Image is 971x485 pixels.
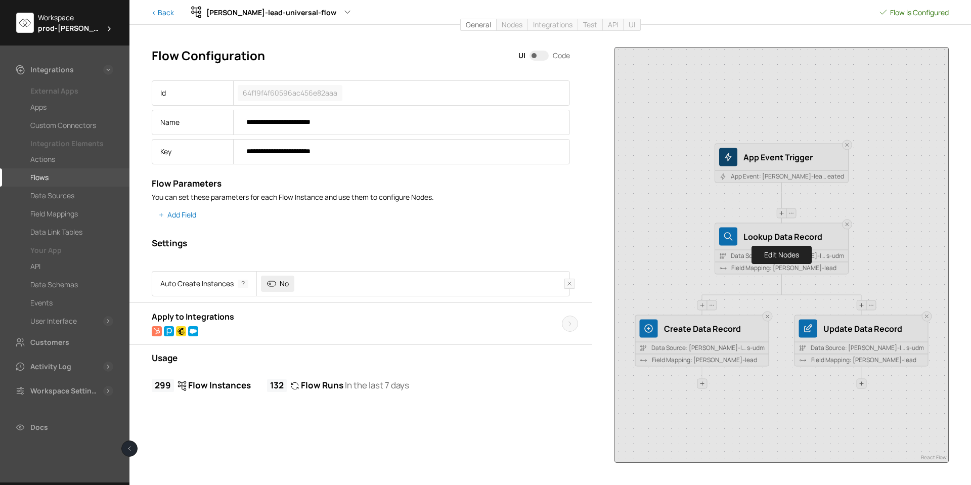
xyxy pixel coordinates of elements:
[152,81,233,105] div: Id
[30,260,40,273] div: API
[578,19,602,30] a: Test
[30,190,74,202] div: Data Sources
[30,208,113,220] a: Field Mappings
[30,421,48,433] div: Docs
[752,246,812,264] button: Edit Nodes
[152,47,265,64] h1: Flow Configuration
[30,226,82,238] div: Data Link Tables
[160,146,171,157] span: Key
[30,171,113,184] a: Flows
[602,19,623,30] a: API
[152,326,162,336] img: HubSpot
[238,85,342,101] span: 64f19f4f60596ac456e82aaa
[518,50,570,61] div: UICode
[243,87,337,98] span: 64f19f4f60596ac456e82aaa
[38,23,101,33] span: prod-[PERSON_NAME]
[261,276,294,292] span: No
[164,326,174,336] img: SalesForce Pardot
[30,208,78,220] div: Field Mappings
[30,336,69,348] div: Customers
[527,19,578,30] a: Integrations
[267,379,409,391] a: 132Flow Runs In the last 7 days
[553,50,570,61] span: Code
[267,379,287,391] span: 132
[38,12,113,23] div: Workspace
[152,238,570,248] h3: Settings
[30,226,113,238] a: Data Link Tables
[878,7,949,18] span: Flow is Configured
[152,206,205,224] button: Add Field
[238,280,248,288] span: ?
[461,19,496,30] a: General
[160,278,248,289] span: Auto Create Instances
[30,153,113,165] a: Actions
[30,190,113,202] a: Data Sources
[152,179,570,189] h3: Flow Parameters
[30,119,96,131] div: Custom Connectors
[30,260,113,273] a: API
[152,7,174,18] a: < Back
[14,361,99,373] a: Activity Log
[30,119,113,131] a: Custom Connectors
[16,12,113,33] div: Workspaceprod-[PERSON_NAME]
[152,193,570,202] p: You can set these parameters for each Flow Instance and use them to configure Nodes.
[623,19,640,30] a: UI
[30,297,53,309] div: Events
[30,101,47,113] div: Apps
[564,279,575,289] button: Delete
[30,153,55,165] div: Actions
[30,101,113,113] a: Apps
[30,171,49,184] div: Flows
[518,50,525,61] span: UI
[30,279,113,291] a: Data Schemas
[30,64,74,76] div: Integrations
[152,379,174,391] span: 299
[30,385,99,397] div: Workspace Settings
[30,361,71,373] div: Activity Log
[14,336,113,348] a: Customers
[30,315,99,327] a: User Interface
[152,353,570,363] h3: Usage
[188,380,251,390] span: Flow Instances
[206,7,336,18] span: [PERSON_NAME]-lead-universal-flow
[30,297,113,309] a: Events
[345,379,409,391] span: In the last 7 days
[30,279,78,291] div: Data Schemas
[14,385,99,397] a: Workspace Settings
[14,421,113,433] a: Docs
[30,315,77,327] div: User Interface
[38,23,113,33] div: prod-brame
[14,64,99,76] a: Integrations
[152,379,251,391] a: 299Flow Instances
[160,117,180,127] span: Name
[176,326,186,336] img: Mailchimp
[188,326,198,336] img: Salesforce
[496,19,527,30] a: Nodes
[301,380,409,390] span: Flow Runs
